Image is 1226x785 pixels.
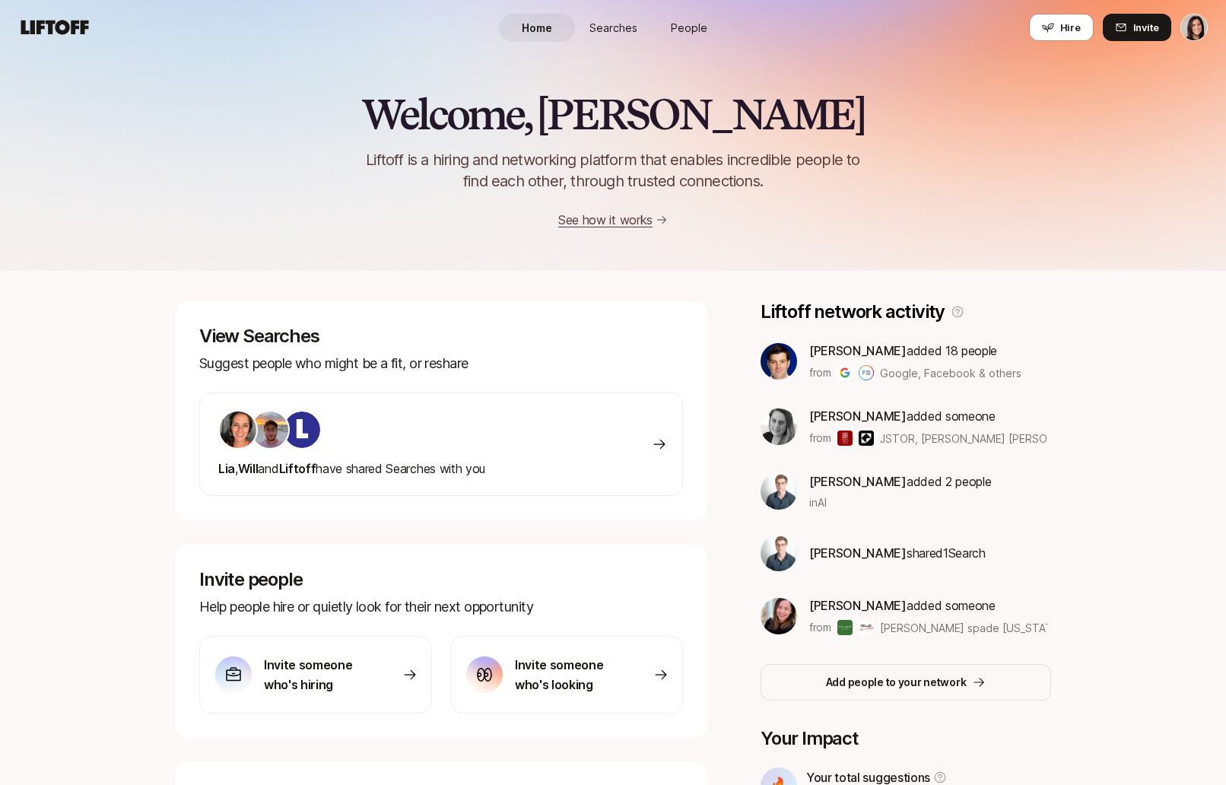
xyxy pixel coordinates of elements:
[264,655,370,694] p: Invite someone who's hiring
[199,326,683,347] p: View Searches
[761,343,797,380] img: ACg8ocID61EeImf-rSe600XU3FvR_PMxysu5FXBpP-R3D0pyaH3u7LjRgQ=s160-c
[341,149,885,192] p: Liftoff is a hiring and networking platform that enables incredible people to find each other, th...
[1180,14,1208,41] button: Eleanor Morgan
[809,543,986,563] p: shared 1 Search
[199,596,683,618] p: Help people hire or quietly look for their next opportunity
[651,14,727,42] a: People
[522,20,552,36] span: Home
[361,91,866,137] h2: Welcome, [PERSON_NAME]
[199,353,683,374] p: Suggest people who might be a fit, or reshare
[1181,14,1207,40] img: Eleanor Morgan
[1133,20,1159,35] span: Invite
[880,431,1047,447] span: JSTOR, [PERSON_NAME] [PERSON_NAME] & others
[837,365,853,380] img: Google
[880,365,1021,381] span: Google, Facebook & others
[761,473,797,510] img: a3ca87fc_4c5b_403e_b0f7_963eca0d7712.jfif
[809,408,907,424] span: [PERSON_NAME]
[859,365,874,380] img: Facebook
[515,655,621,694] p: Invite someone who's looking
[252,412,288,448] img: ACg8ocJgLS4_X9rs-p23w7LExaokyEoWgQo9BGx67dOfttGDosg=s160-c
[761,535,797,571] img: a3ca87fc_4c5b_403e_b0f7_963eca0d7712.jfif
[809,472,991,491] p: added 2 people
[809,474,907,489] span: [PERSON_NAME]
[761,728,1051,749] p: Your Impact
[826,673,967,691] p: Add people to your network
[235,461,238,476] span: ,
[218,461,485,476] span: have shared Searches with you
[1060,20,1081,35] span: Hire
[761,598,797,634] img: 76699c9a_e2d0_4f9b_82f1_915e64b332c2.jpg
[809,494,827,510] span: in AI
[837,620,853,635] img: kate spade new york
[761,664,1051,701] button: Add people to your network
[218,461,235,476] span: Lia
[761,301,945,323] p: Liftoff network activity
[258,461,278,476] span: and
[761,408,797,445] img: ALV-UjUALEGCdW06JJDWUsPM8N4faOnpNkUQlgzObmWLNfWYoFqU5ABSlqx0ivuQEqatReScjGnkZM5Fwfrx1sMUx3ZYPIQMt...
[284,412,320,448] img: ACg8ocKIuO9-sklR2KvA8ZVJz4iZ_g9wtBiQREC3t8A94l4CTg=s160-c
[809,341,1021,361] p: added 18 people
[809,343,907,358] span: [PERSON_NAME]
[558,212,653,227] a: See how it works
[1103,14,1171,41] button: Invite
[220,412,256,448] img: 490561b5_2133_45f3_8e39_178badb376a1.jpg
[809,364,831,382] p: from
[809,429,831,447] p: from
[809,545,907,561] span: [PERSON_NAME]
[809,596,1047,615] p: added someone
[809,406,1047,426] p: added someone
[499,14,575,42] a: Home
[671,20,707,36] span: People
[575,14,651,42] a: Searches
[199,569,683,590] p: Invite people
[279,461,316,476] span: Liftoff
[837,431,853,446] img: JSTOR
[809,618,831,637] p: from
[859,431,874,446] img: Kleiner Perkins
[1029,14,1094,41] button: Hire
[589,20,637,36] span: Searches
[238,461,259,476] span: Will
[859,620,874,635] img: DVF (Diane von Furstenberg)
[809,598,907,613] span: [PERSON_NAME]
